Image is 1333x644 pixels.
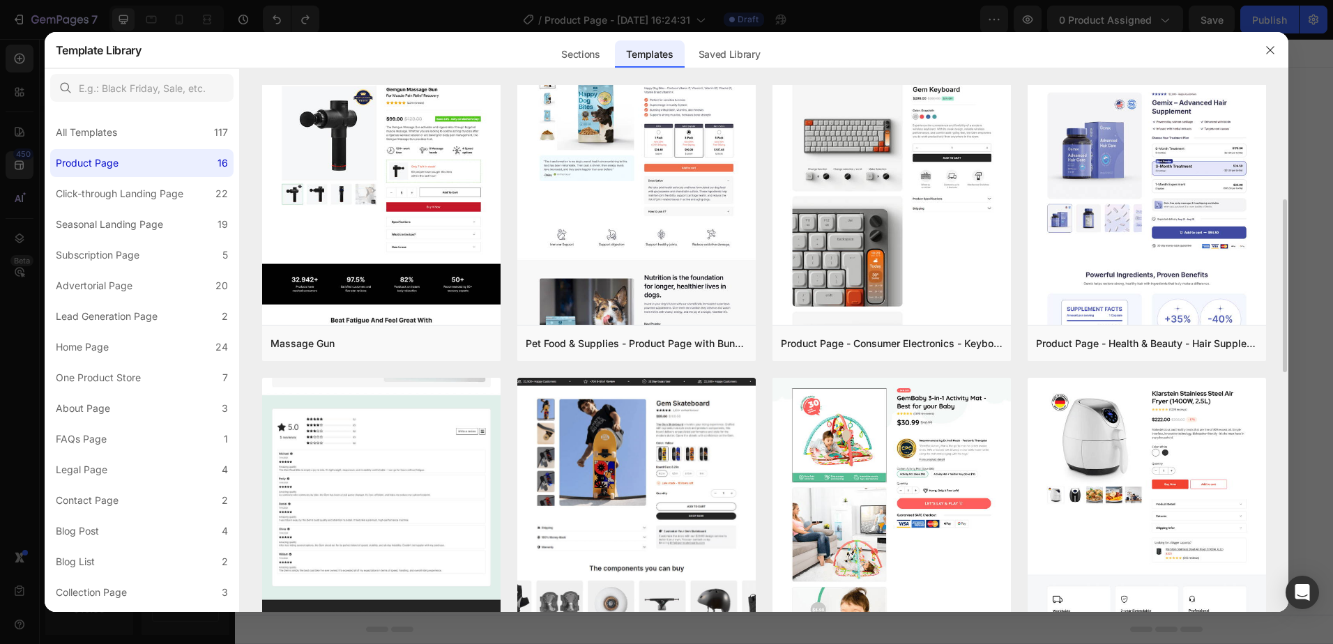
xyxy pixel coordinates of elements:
div: Open Intercom Messenger [1286,576,1319,609]
div: Choose templates [399,178,483,192]
div: 3 [222,584,228,601]
div: Generate layout [508,178,581,192]
div: Collection Page [56,584,127,601]
div: Contact Page [56,492,119,509]
div: Product Page - Health & Beauty - Hair Supplement [1036,335,1258,352]
span: Add section [516,146,582,161]
div: Sections [550,40,611,68]
span: from URL or image [507,195,581,208]
input: E.g.: Black Friday, Sale, etc. [50,74,234,102]
div: All Templates [56,124,117,141]
div: Home Page [56,339,109,355]
div: 2 [222,308,228,325]
div: Product Page [56,155,119,171]
div: Templates [615,40,684,68]
div: Subscription Page [56,247,139,263]
div: 1 [224,431,228,447]
div: Pet Food & Supplies - Product Page with Bundle [526,335,747,352]
div: 4 [222,461,228,478]
div: Massage Gun [271,335,335,352]
div: Blog Post [56,523,99,539]
div: 19 [218,216,228,233]
div: 2 [222,553,228,570]
div: Lead Generation Page [56,308,158,325]
div: Legal Page [56,461,107,478]
div: Add blank section [611,178,696,192]
div: Product Page - Consumer Electronics - Keyboard [781,335,1003,352]
div: One Product Store [56,369,141,386]
div: Drop element here [733,66,807,77]
div: About Page [56,400,110,417]
div: 22 [215,185,228,202]
div: Click-through Landing Page [56,185,183,202]
div: 7 [222,369,228,386]
div: 24 [215,339,228,355]
div: 16 [218,155,228,171]
div: 4 [222,523,228,539]
div: Seasonal Landing Page [56,216,163,233]
div: 3 [222,400,228,417]
span: then drag & drop elements [600,195,704,208]
div: Blog List [56,553,95,570]
div: FAQs Page [56,431,107,447]
div: 5 [222,247,228,263]
div: 117 [214,124,228,141]
span: inspired by CRO experts [393,195,488,208]
div: Drop element here [309,66,383,77]
div: 2 [222,492,228,509]
div: Saved Library [687,40,772,68]
div: Advertorial Page [56,277,132,294]
h2: Template Library [56,32,142,68]
div: 20 [215,277,228,294]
